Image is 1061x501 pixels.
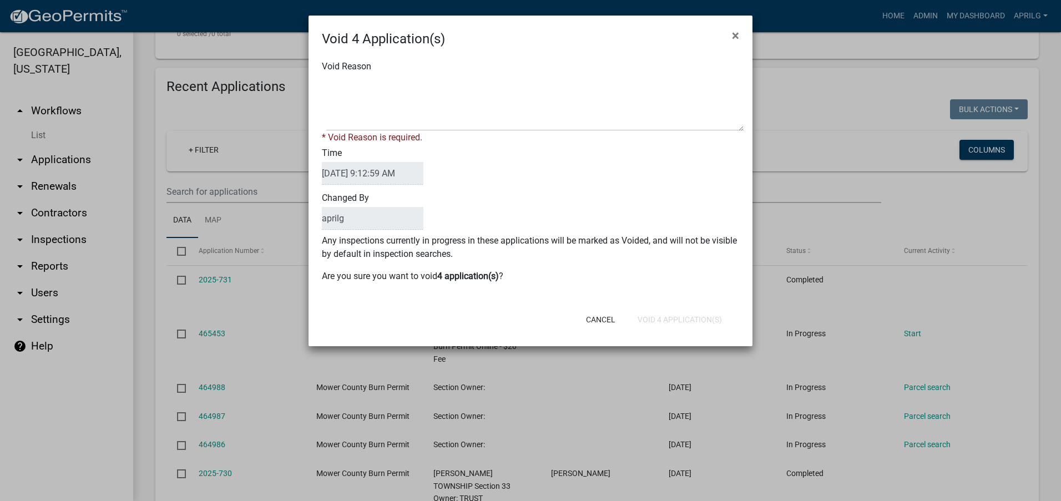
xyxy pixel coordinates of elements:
[322,207,423,230] input: BulkActionUser
[322,234,739,261] p: Any inspections currently in progress in these applications will be marked as Voided, and will no...
[723,20,748,51] button: Close
[732,28,739,43] span: ×
[322,270,739,283] p: Are you sure you want to void ?
[437,271,499,281] b: 4 application(s)
[322,162,423,185] input: DateTime
[322,62,371,71] label: Void Reason
[322,29,445,49] h4: Void 4 Application(s)
[322,194,423,230] label: Changed By
[322,131,739,144] div: * Void Reason is required.
[629,310,731,330] button: Void 4 Application(s)
[577,310,624,330] button: Cancel
[322,149,423,185] label: Time
[326,75,744,131] textarea: Void Reason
